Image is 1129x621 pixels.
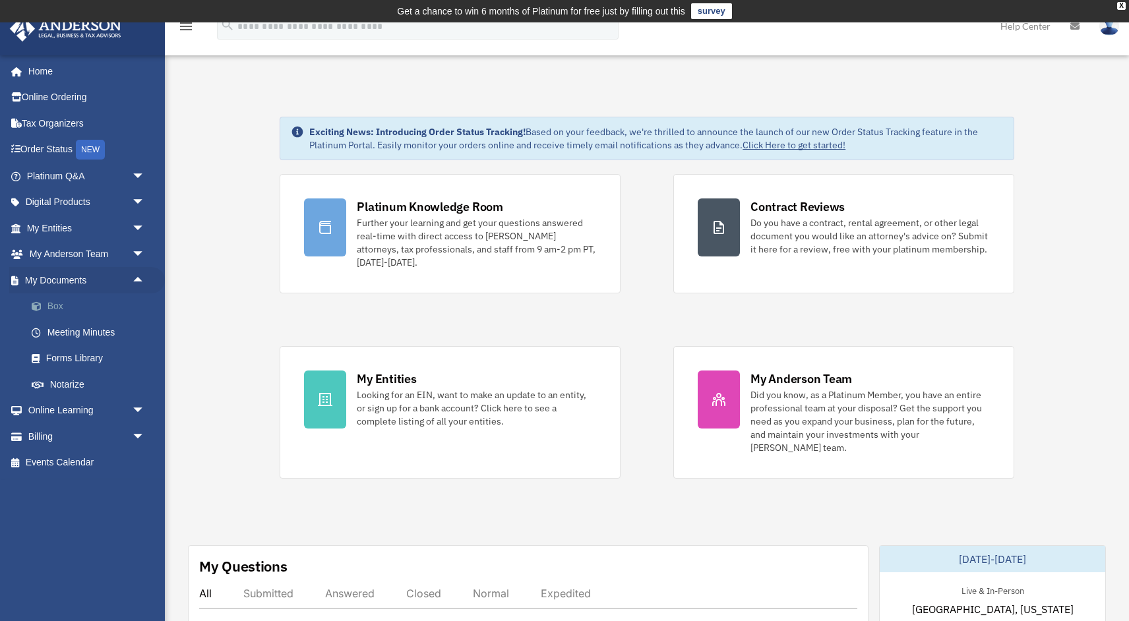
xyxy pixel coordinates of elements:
[9,450,165,476] a: Events Calendar
[199,587,212,600] div: All
[750,388,990,454] div: Did you know, as a Platinum Member, you have an entire professional team at your disposal? Get th...
[178,23,194,34] a: menu
[132,215,158,242] span: arrow_drop_down
[406,587,441,600] div: Closed
[880,546,1105,572] div: [DATE]-[DATE]
[541,587,591,600] div: Expedited
[132,267,158,294] span: arrow_drop_up
[743,139,845,151] a: Click Here to get started!
[280,174,621,293] a: Platinum Knowledge Room Further your learning and get your questions answered real-time with dire...
[9,84,165,111] a: Online Ordering
[9,110,165,136] a: Tax Organizers
[9,215,165,241] a: My Entitiesarrow_drop_down
[750,198,845,215] div: Contract Reviews
[309,125,1003,152] div: Based on your feedback, we're thrilled to announce the launch of our new Order Status Tracking fe...
[9,423,165,450] a: Billingarrow_drop_down
[357,216,596,269] div: Further your learning and get your questions answered real-time with direct access to [PERSON_NAM...
[6,16,125,42] img: Anderson Advisors Platinum Portal
[750,216,990,256] div: Do you have a contract, rental agreement, or other legal document you would like an attorney's ad...
[357,388,596,428] div: Looking for an EIN, want to make an update to an entity, or sign up for a bank account? Click her...
[1117,2,1126,10] div: close
[280,346,621,479] a: My Entities Looking for an EIN, want to make an update to an entity, or sign up for a bank accoun...
[397,3,685,19] div: Get a chance to win 6 months of Platinum for free just by filling out this
[691,3,732,19] a: survey
[325,587,375,600] div: Answered
[357,198,503,215] div: Platinum Knowledge Room
[1099,16,1119,36] img: User Pic
[199,556,288,576] div: My Questions
[9,267,165,293] a: My Documentsarrow_drop_up
[673,174,1014,293] a: Contract Reviews Do you have a contract, rental agreement, or other legal document you would like...
[912,601,1074,617] span: [GEOGRAPHIC_DATA], [US_STATE]
[220,18,235,32] i: search
[750,370,852,387] div: My Anderson Team
[951,583,1035,597] div: Live & In-Person
[18,345,165,372] a: Forms Library
[243,587,293,600] div: Submitted
[309,126,526,138] strong: Exciting News: Introducing Order Status Tracking!
[9,136,165,163] a: Order StatusNEW
[132,423,158,450] span: arrow_drop_down
[357,370,416,387] div: My Entities
[178,18,194,34] i: menu
[18,319,165,345] a: Meeting Minutes
[132,398,158,425] span: arrow_drop_down
[9,189,165,216] a: Digital Productsarrow_drop_down
[18,293,165,320] a: Box
[9,163,165,189] a: Platinum Q&Aarrow_drop_down
[76,140,105,160] div: NEW
[132,189,158,216] span: arrow_drop_down
[473,587,509,600] div: Normal
[9,58,158,84] a: Home
[18,371,165,398] a: Notarize
[673,346,1014,479] a: My Anderson Team Did you know, as a Platinum Member, you have an entire professional team at your...
[9,241,165,268] a: My Anderson Teamarrow_drop_down
[9,398,165,424] a: Online Learningarrow_drop_down
[132,163,158,190] span: arrow_drop_down
[132,241,158,268] span: arrow_drop_down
